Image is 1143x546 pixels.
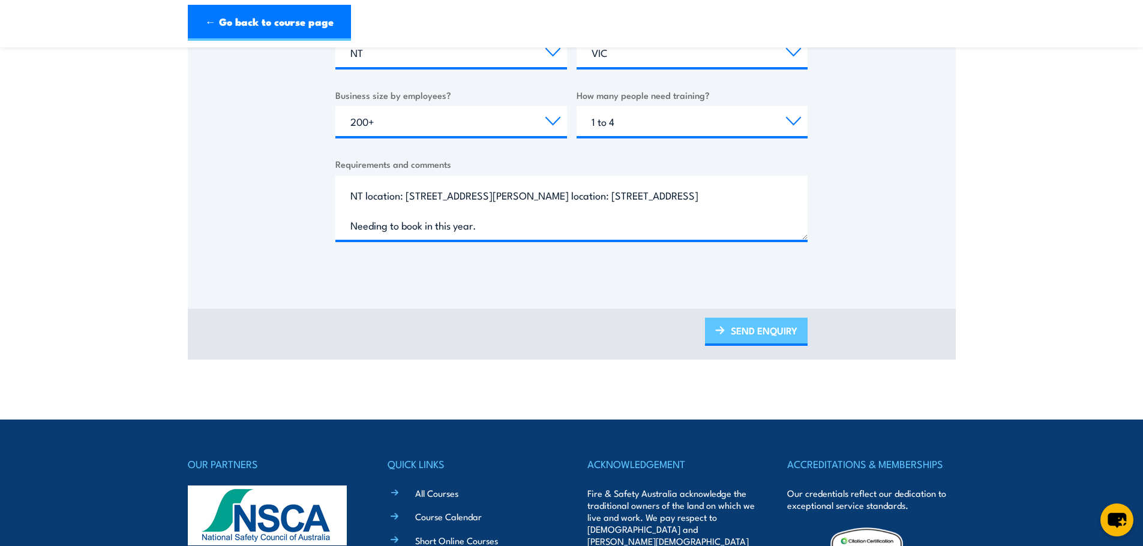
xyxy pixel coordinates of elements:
[415,510,482,523] a: Course Calendar
[188,455,356,472] h4: OUR PARTNERS
[415,487,458,499] a: All Courses
[335,157,808,171] label: Requirements and comments
[188,5,351,41] a: ← Go back to course page
[705,318,808,346] a: SEND ENQUIRY
[577,88,808,102] label: How many people need training?
[188,485,347,545] img: nsca-logo-footer
[587,455,755,472] h4: ACKNOWLEDGEMENT
[335,88,567,102] label: Business size by employees?
[388,455,556,472] h4: QUICK LINKS
[787,455,955,472] h4: ACCREDITATIONS & MEMBERSHIPS
[1100,503,1133,536] button: chat-button
[787,487,955,511] p: Our credentials reflect our dedication to exceptional service standards.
